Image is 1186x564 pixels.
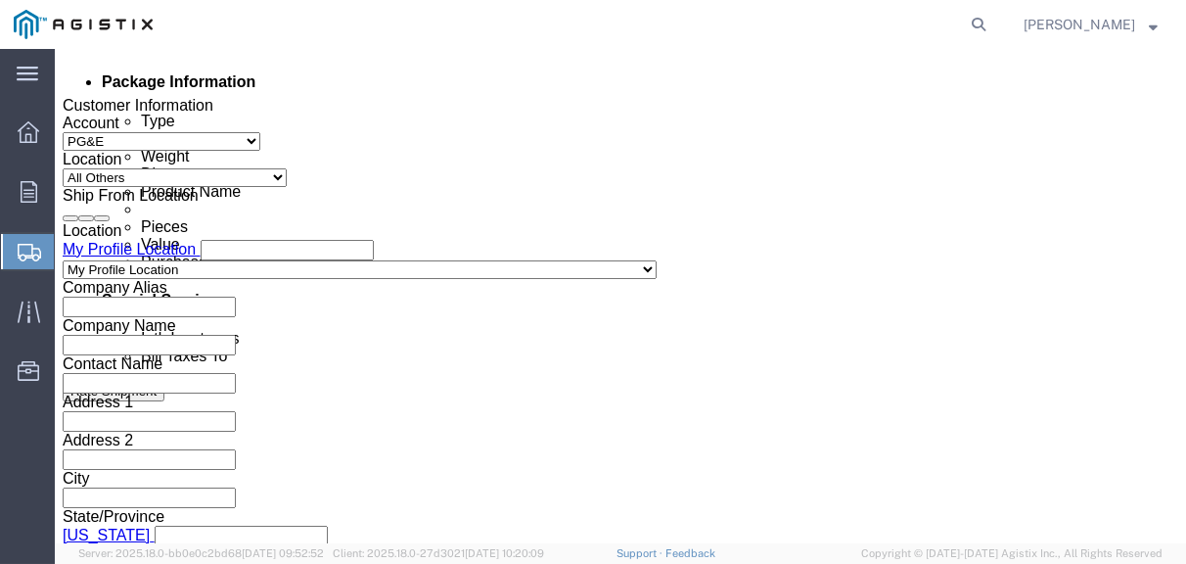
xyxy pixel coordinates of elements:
[1024,14,1135,35] span: Liltarrell Williams
[1023,13,1159,36] button: [PERSON_NAME]
[78,547,324,559] span: Server: 2025.18.0-bb0e0c2bd68
[14,10,153,39] img: logo
[55,49,1186,543] iframe: FS Legacy Container
[465,547,544,559] span: [DATE] 10:20:09
[616,547,665,559] a: Support
[665,547,715,559] a: Feedback
[333,547,544,559] span: Client: 2025.18.0-27d3021
[861,545,1163,562] span: Copyright © [DATE]-[DATE] Agistix Inc., All Rights Reserved
[242,547,324,559] span: [DATE] 09:52:52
